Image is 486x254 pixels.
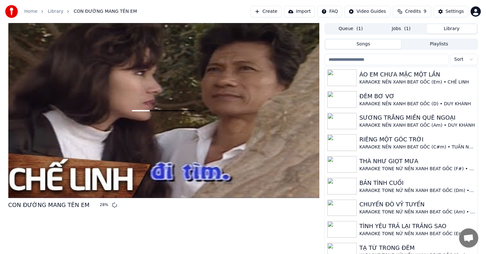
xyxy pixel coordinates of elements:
span: Credits [405,8,421,15]
div: KARAOKE NỀN XANH BEAT GỐC (C#m) • TUẤN NGỌC [359,144,475,150]
button: Playlists [401,40,477,49]
button: Credits9 [393,6,431,17]
span: Sort [454,56,464,63]
div: RIÊNG MỘT GÓC TRỜI [359,135,475,144]
button: Settings [434,6,468,17]
div: KARAOKE TONE NỮ NỀN XANH BEAT GỐC (Dm) • LỆ THU [359,187,475,194]
div: 28 % [100,202,109,208]
button: FAQ [317,6,342,17]
div: KARAOKE NỀN XANH BEAT GỐC (Am) • DUY KHÁNH [359,122,475,129]
div: CHUYẾN ĐÒ VỸ TUYẾN [359,200,475,209]
div: KARAOKE TONE NỮ NỀN XANH BEAT GỐC (F#) • NGỌC LAN [359,166,475,172]
button: Import [284,6,315,17]
span: ( 1 ) [404,26,410,32]
div: KARAOKE NỀN XANH BEAT GỐC (D) • DUY KHÁNH [359,101,475,107]
button: Queue [325,24,376,34]
button: Library [426,24,477,34]
div: TÌNH YÊU TRẢ LẠI TRĂNG SAO [359,222,475,231]
button: Jobs [376,24,426,34]
img: youka [5,5,18,18]
div: Open chat [459,228,478,248]
button: Create [251,6,282,17]
span: 9 [424,8,426,15]
div: CON ĐƯỜNG MANG TÊN EM [8,201,90,210]
div: KARAOKE NỀN XANH BEAT GỐC (Em) • CHẾ LINH [359,79,475,85]
div: TẠ TỪ TRONG ĐÊM [359,243,475,252]
button: Songs [325,40,401,49]
div: THÀ NHƯ GIỌT MƯA [359,157,475,166]
div: ÁO EM CHƯA MẶC MỘT LẦN [359,70,475,79]
div: BẢN TÌNH CUỐI [359,179,475,187]
button: Video Guides [345,6,390,17]
div: Settings [446,8,464,15]
div: KARAOKE TONE NỮ NỀN XANH BEAT GỐC (Am) • HOÀNG OANH [359,209,475,215]
span: CON ĐƯỜNG MANG TÊN EM [74,8,137,15]
div: ĐÊM BƠ VƠ [359,92,475,101]
nav: breadcrumb [24,8,137,15]
a: Home [24,8,37,15]
span: ( 1 ) [356,26,363,32]
a: Library [48,8,63,15]
div: SƯƠNG TRẮNG MIỀN QUÊ NGOẠI [359,113,475,122]
div: KARAOKE TONE NỮ NỀN XANH BEAT GỐC (Em) • [PERSON_NAME] [359,231,475,237]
